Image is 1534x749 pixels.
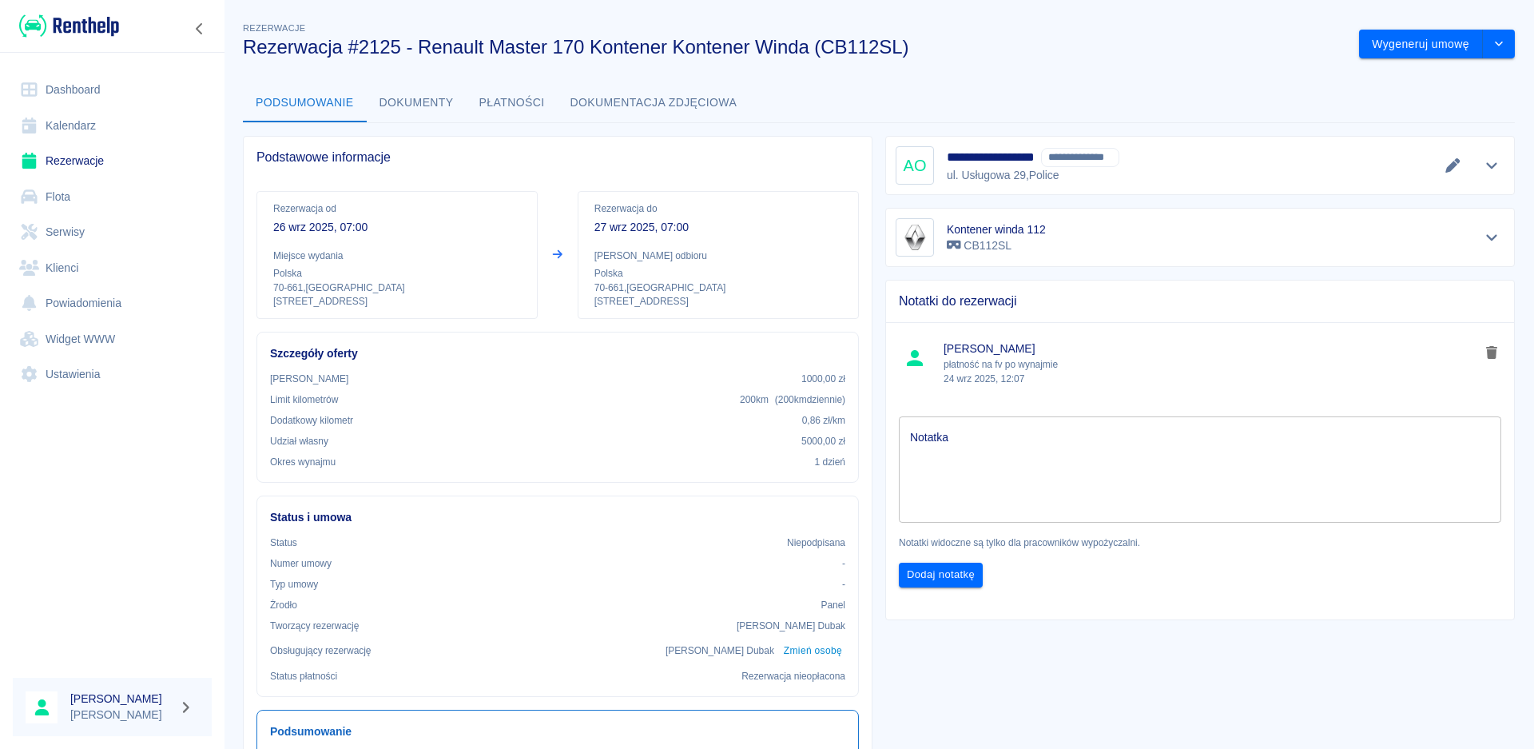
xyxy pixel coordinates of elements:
[741,669,845,683] p: Rezerwacja nieopłacona
[273,201,521,216] p: Rezerwacja od
[270,392,338,407] p: Limit kilometrów
[270,372,348,386] p: [PERSON_NAME]
[594,249,842,263] p: [PERSON_NAME] odbioru
[270,577,318,592] p: Typ umowy
[243,84,367,122] button: Podsumowanie
[273,249,521,263] p: Miejsce wydania
[270,413,353,428] p: Dodatkowy kilometr
[70,691,173,707] h6: [PERSON_NAME]
[270,598,297,612] p: Żrodło
[801,434,845,448] p: 5000,00 zł
[944,372,1480,386] p: 24 wrz 2025, 12:07
[899,221,931,253] img: Image
[787,536,845,550] p: Niepodpisana
[13,214,212,250] a: Serwisy
[270,643,372,658] p: Obsługujący rezerwację
[899,293,1501,309] span: Notatki do rezerwacji
[1479,226,1505,249] button: Pokaż szczegóły
[270,669,337,683] p: Status płatności
[273,266,521,281] p: Polska
[13,321,212,357] a: Widget WWW
[13,72,212,108] a: Dashboard
[1479,154,1505,177] button: Pokaż szczegóły
[270,345,845,362] h6: Szczegóły oferty
[273,295,521,309] p: [STREET_ADDRESS]
[270,509,845,526] h6: Status i umowa
[815,455,845,469] p: 1 dzień
[270,619,359,633] p: Tworzący rezerwację
[899,536,1501,550] p: Notatki widoczne są tylko dla pracowników wypożyczalni.
[256,149,859,165] span: Podstawowe informacje
[775,394,845,405] span: ( 200 km dziennie )
[802,413,845,428] p: 0,86 zł /km
[781,639,845,663] button: Zmień osobę
[243,23,305,33] span: Rezerwacje
[944,341,1480,357] span: [PERSON_NAME]
[801,372,845,386] p: 1000,00 zł
[594,266,842,281] p: Polska
[1483,30,1515,59] button: drop-down
[558,84,750,122] button: Dokumentacja zdjęciowa
[594,295,842,309] p: [STREET_ADDRESS]
[737,619,845,633] p: [PERSON_NAME] Dubak
[270,723,845,740] h6: Podsumowanie
[821,598,846,612] p: Panel
[70,707,173,723] p: [PERSON_NAME]
[666,643,774,658] p: [PERSON_NAME] Dubak
[13,357,212,392] a: Ustawienia
[594,281,842,295] p: 70-661 , [GEOGRAPHIC_DATA]
[842,577,845,592] p: -
[243,36,1346,58] h3: Rezerwacja #2125 - Renault Master 170 Kontener Kontener Winda (CB112SL)
[13,250,212,286] a: Klienci
[367,84,467,122] button: Dokumenty
[273,219,521,236] p: 26 wrz 2025, 07:00
[947,221,1046,237] h6: Kontener winda 112
[467,84,558,122] button: Płatności
[13,179,212,215] a: Flota
[944,357,1480,386] p: płatność na fv po wynajmie
[1440,154,1466,177] button: Edytuj dane
[13,13,119,39] a: Renthelp logo
[899,563,983,588] button: Dodaj notatkę
[13,108,212,144] a: Kalendarz
[270,536,297,550] p: Status
[740,392,845,407] p: 200 km
[270,455,336,469] p: Okres wynajmu
[842,556,845,571] p: -
[896,146,934,185] div: AO
[19,13,119,39] img: Renthelp logo
[13,143,212,179] a: Rezerwacje
[273,281,521,295] p: 70-661 , [GEOGRAPHIC_DATA]
[594,201,842,216] p: Rezerwacja do
[1480,342,1504,363] button: delete note
[270,556,332,571] p: Numer umowy
[1359,30,1483,59] button: Wygeneruj umowę
[947,237,1046,254] p: CB112SL
[13,285,212,321] a: Powiadomienia
[270,434,328,448] p: Udział własny
[188,18,212,39] button: Zwiń nawigację
[594,219,842,236] p: 27 wrz 2025, 07:00
[947,167,1139,184] p: ul. Usługowa 29 , Police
